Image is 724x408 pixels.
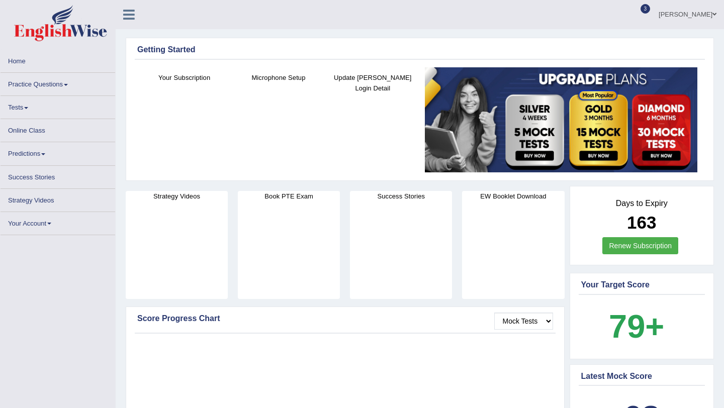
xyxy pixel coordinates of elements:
h4: Update [PERSON_NAME] Login Detail [331,72,415,93]
a: Success Stories [1,166,115,185]
a: Online Class [1,119,115,139]
a: Your Account [1,212,115,232]
div: Getting Started [137,44,702,56]
h4: Your Subscription [142,72,226,83]
a: Predictions [1,142,115,162]
h4: Success Stories [350,191,452,201]
b: 163 [627,213,656,232]
a: Practice Questions [1,73,115,92]
a: Renew Subscription [602,237,678,254]
b: 79+ [609,308,664,345]
div: Your Target Score [581,279,703,291]
h4: Days to Expiry [581,199,703,208]
h4: EW Booklet Download [462,191,564,201]
h4: Microphone Setup [236,72,320,83]
div: Latest Mock Score [581,370,703,382]
h4: Strategy Videos [126,191,228,201]
span: 3 [641,4,651,14]
a: Tests [1,96,115,116]
h4: Book PTE Exam [238,191,340,201]
a: Strategy Videos [1,189,115,209]
div: Score Progress Chart [137,313,553,325]
a: Home [1,50,115,69]
img: small5.jpg [425,67,697,173]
